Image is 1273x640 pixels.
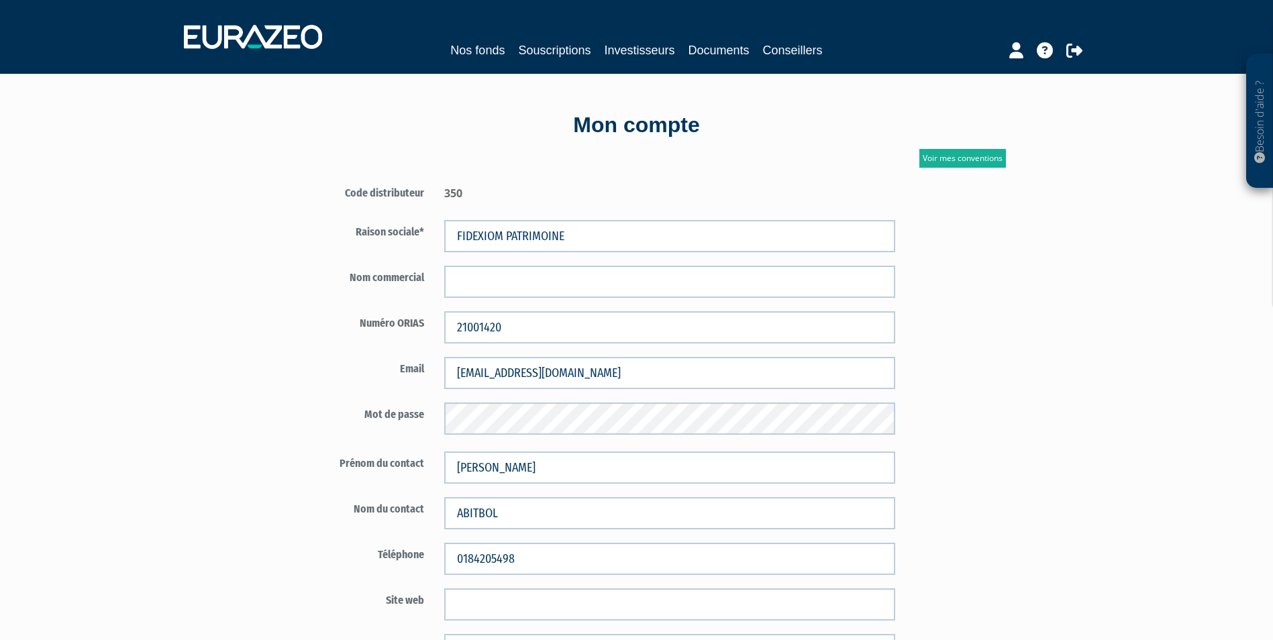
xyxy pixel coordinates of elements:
a: Souscriptions [518,41,591,60]
label: Téléphone [278,543,435,563]
a: Investisseurs [604,41,674,60]
label: Mot de passe [278,403,435,423]
label: Prénom du contact [278,451,435,472]
a: Voir mes conventions [919,149,1006,168]
label: Nom commercial [278,266,435,286]
label: Site web [278,588,435,608]
p: Besoin d'aide ? [1252,61,1268,182]
label: Email [278,357,435,377]
label: Raison sociale* [278,220,435,240]
label: Nom du contact [278,497,435,517]
a: Conseillers [763,41,823,60]
label: Numéro ORIAS [278,311,435,331]
div: Mon compte [254,110,1019,141]
div: 350 [434,181,905,201]
img: 1732889491-logotype_eurazeo_blanc_rvb.png [184,25,322,49]
a: Documents [689,41,750,60]
a: Nos fonds [450,41,505,60]
label: Code distributeur [278,181,435,201]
